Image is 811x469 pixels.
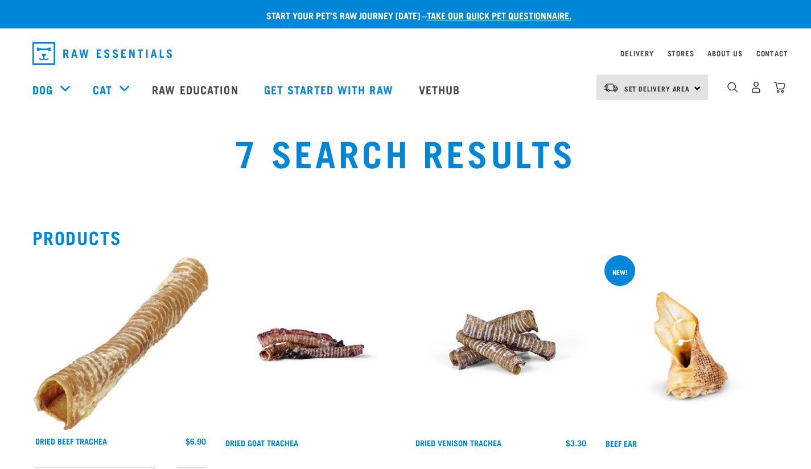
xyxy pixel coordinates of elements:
a: Dried Venison Trachea [415,441,501,445]
img: Raw Essentials Goat Trachea [223,256,399,433]
img: home-icon@2x.png [773,81,785,93]
a: Dried Beef Trachea [35,439,107,443]
a: Contact [756,51,788,55]
a: Delivery [620,51,653,55]
a: take our quick pet questionnaire. [427,13,571,18]
a: Dried Goat Trachea [225,441,298,445]
img: home-icon-1@2x.png [727,82,738,93]
h1: 7 Search Results [156,131,656,172]
a: About Us [707,51,742,55]
img: Raw Essentials Logo [32,42,172,65]
img: Beef ear [603,256,779,433]
img: Trachea [32,256,209,431]
img: user.png [750,81,762,93]
div: new! [612,270,627,274]
img: Stack of treats for pets including venison trachea [413,256,589,433]
a: Dog [32,81,53,98]
a: Stores [668,51,694,55]
a: Get started with Raw [253,67,407,112]
img: van-moving.png [603,82,619,93]
a: Vethub [407,67,475,112]
div: $6.90 [186,437,206,446]
a: Beef Ear [606,441,637,445]
h2: Products [32,227,779,247]
a: Raw Education [141,67,252,112]
nav: dropdown navigation [23,38,788,69]
a: Cat [93,81,112,98]
div: $3.30 [566,438,586,447]
span: Set Delivery Area [624,86,690,90]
